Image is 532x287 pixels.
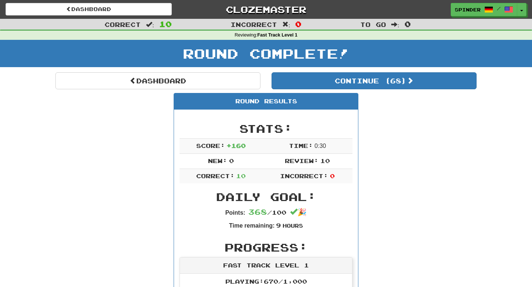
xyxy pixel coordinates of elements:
[231,21,277,28] span: Incorrect
[405,20,411,28] span: 0
[236,172,246,179] span: 10
[146,21,154,28] span: :
[285,157,318,164] span: Review:
[229,222,274,229] strong: Time remaining:
[226,142,246,149] span: + 160
[280,172,328,179] span: Incorrect:
[282,21,290,28] span: :
[225,278,307,285] span: Playing: 670 / 1,000
[196,172,235,179] span: Correct:
[159,20,172,28] span: 10
[497,6,501,11] span: /
[330,172,335,179] span: 0
[229,157,234,164] span: 0
[289,142,313,149] span: Time:
[180,191,352,203] h2: Daily Goal:
[180,257,352,274] div: Fast Track Level 1
[55,72,260,89] a: Dashboard
[180,122,352,135] h2: Stats:
[174,93,358,110] div: Round Results
[180,241,352,253] h2: Progress:
[183,3,349,16] a: Clozemaster
[320,157,330,164] span: 10
[290,208,307,216] span: 🎉
[455,6,481,13] span: Spinder
[248,209,286,216] span: / 100
[6,3,172,15] a: Dashboard
[360,21,386,28] span: To go
[196,142,225,149] span: Score:
[248,207,267,216] span: 368
[258,32,298,38] strong: Fast Track Level 1
[451,3,517,16] a: Spinder /
[3,46,529,61] h1: Round Complete!
[272,72,477,89] button: Continue (68)
[283,222,303,229] small: Hours
[314,143,326,149] span: 0 : 30
[276,222,281,229] span: 9
[105,21,141,28] span: Correct
[208,157,227,164] span: New:
[225,210,245,216] strong: Points:
[391,21,399,28] span: :
[295,20,301,28] span: 0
